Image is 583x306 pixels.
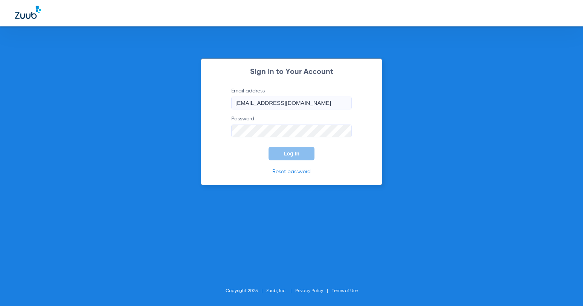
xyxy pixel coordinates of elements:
[220,68,363,76] h2: Sign In to Your Account
[332,289,358,293] a: Terms of Use
[272,169,311,174] a: Reset password
[231,87,352,109] label: Email address
[295,289,323,293] a: Privacy Policy
[231,115,352,137] label: Password
[226,287,266,295] li: Copyright 2025
[269,147,314,160] button: Log In
[231,97,352,109] input: Email address
[284,151,299,157] span: Log In
[231,125,352,137] input: Password
[266,287,295,295] li: Zuub, Inc.
[15,6,41,19] img: Zuub Logo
